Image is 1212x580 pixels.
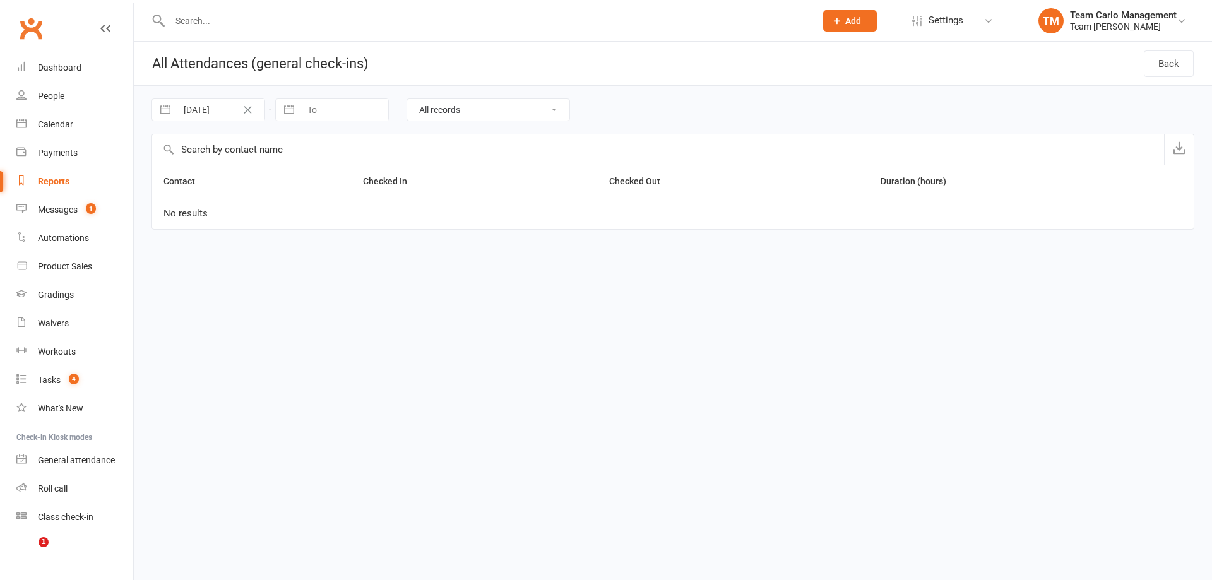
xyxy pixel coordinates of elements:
th: Checked In [352,165,598,198]
span: Add [845,16,861,26]
a: What's New [16,394,133,423]
a: Gradings [16,281,133,309]
th: Checked Out [598,165,869,198]
a: Tasks 4 [16,366,133,394]
span: 1 [86,203,96,214]
button: Add [823,10,877,32]
a: Back [1144,50,1194,77]
div: Gradings [38,290,74,300]
div: General attendance [38,455,115,465]
div: Class check-in [38,512,93,522]
a: Roll call [16,475,133,503]
div: People [38,91,64,101]
a: Clubworx [15,13,47,44]
div: Product Sales [38,261,92,271]
span: 1 [39,537,49,547]
div: Team Carlo Management [1070,9,1177,21]
th: Contact [152,165,352,198]
div: Messages [38,204,78,215]
input: Search... [166,12,807,30]
div: Waivers [38,318,69,328]
div: What's New [38,403,83,413]
span: 4 [69,374,79,384]
a: Messages 1 [16,196,133,224]
span: Settings [929,6,963,35]
div: TM [1038,8,1064,33]
div: Payments [38,148,78,158]
button: Clear Date [237,102,259,117]
th: Duration (hours) [869,165,1194,198]
td: No results [152,198,1194,229]
a: Workouts [16,338,133,366]
a: Class kiosk mode [16,503,133,531]
a: Dashboard [16,54,133,82]
a: General attendance kiosk mode [16,446,133,475]
div: Tasks [38,375,61,385]
input: To [300,99,388,121]
div: Calendar [38,119,73,129]
div: Reports [38,176,69,186]
a: Waivers [16,309,133,338]
div: Team [PERSON_NAME] [1070,21,1177,32]
div: Automations [38,233,89,243]
div: Roll call [38,483,68,494]
a: Payments [16,139,133,167]
a: Reports [16,167,133,196]
a: Product Sales [16,252,133,281]
div: Workouts [38,346,76,357]
input: Search by contact name [152,134,1164,165]
a: Automations [16,224,133,252]
div: Dashboard [38,62,81,73]
h1: All Attendances (general check-ins) [134,42,369,85]
a: Calendar [16,110,133,139]
iframe: Intercom live chat [13,537,43,567]
a: People [16,82,133,110]
input: From [177,99,264,121]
